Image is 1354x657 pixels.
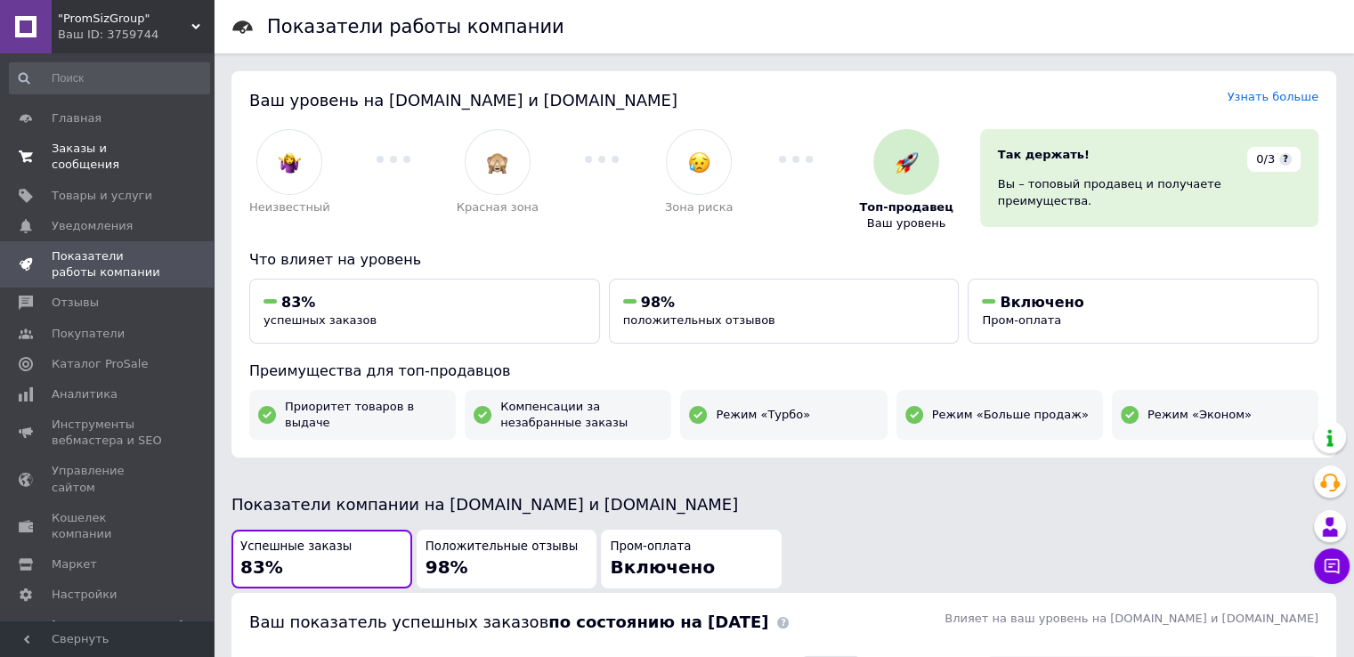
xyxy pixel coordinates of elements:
button: Пром-оплатаВключено [601,530,782,589]
span: 83% [240,556,283,578]
span: "PromSizGroup" [58,11,191,27]
span: Аналитика [52,386,118,402]
button: ВключеноПром-оплата [968,279,1318,344]
span: Так держать! [998,148,1090,161]
span: Маркет [52,556,97,572]
img: :disappointed_relieved: [688,151,710,174]
span: Включено [1000,294,1083,311]
span: Каталог ProSale [52,356,148,372]
span: Ваш уровень [867,215,946,231]
span: успешных заказов [264,313,377,327]
span: Преимущества для топ-продавцов [249,362,510,379]
span: Настройки [52,587,117,603]
span: Влияет на ваш уровень на [DOMAIN_NAME] и [DOMAIN_NAME] [945,612,1318,625]
span: Ваш показатель успешных заказов [249,612,768,631]
span: Успешные заказы [240,539,352,556]
input: Поиск [9,62,210,94]
span: Зона риска [665,199,734,215]
span: Товары и услуги [52,188,152,204]
span: Приоритет товаров в выдаче [285,399,447,431]
span: Кошелек компании [52,510,165,542]
span: Режим «Больше продаж» [932,407,1089,423]
button: Положительные отзывы98% [417,530,597,589]
span: Уведомления [52,218,133,234]
span: 98% [426,556,468,578]
div: Ваш ID: 3759744 [58,27,214,43]
span: Включено [610,556,715,578]
span: Режим «Турбо» [716,407,810,423]
b: по состоянию на [DATE] [548,612,768,631]
span: Заказы и сообщения [52,141,165,173]
span: Пром-оплата [982,313,1061,327]
span: Покупатели [52,326,125,342]
button: Успешные заказы83% [231,530,412,589]
span: положительных отзывов [623,313,775,327]
div: 0/3 [1247,147,1301,172]
a: Узнать больше [1227,90,1318,103]
span: Топ-продавец [859,199,953,215]
span: Положительные отзывы [426,539,578,556]
span: Отзывы [52,295,99,311]
span: Красная зона [457,199,539,215]
span: Пром-оплата [610,539,691,556]
span: 98% [641,294,675,311]
button: Чат с покупателем [1314,548,1350,584]
img: :woman-shrugging: [279,151,301,174]
h1: Показатели работы компании [267,16,564,37]
span: Показатели компании на [DOMAIN_NAME] и [DOMAIN_NAME] [231,495,738,514]
span: Что влияет на уровень [249,251,421,268]
span: Неизвестный [249,199,330,215]
span: Главная [52,110,101,126]
span: Управление сайтом [52,463,165,495]
span: Ваш уровень на [DOMAIN_NAME] и [DOMAIN_NAME] [249,91,677,109]
img: :rocket: [896,151,918,174]
span: Режим «Эконом» [1147,407,1252,423]
span: Инструменты вебмастера и SEO [52,417,165,449]
img: :see_no_evil: [486,151,508,174]
span: Показатели работы компании [52,248,165,280]
span: Компенсации за незабранные заказы [500,399,662,431]
button: 98%положительных отзывов [609,279,960,344]
div: Вы – топовый продавец и получаете преимущества. [998,176,1301,208]
button: 83%успешных заказов [249,279,600,344]
span: ? [1279,153,1292,166]
span: 83% [281,294,315,311]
